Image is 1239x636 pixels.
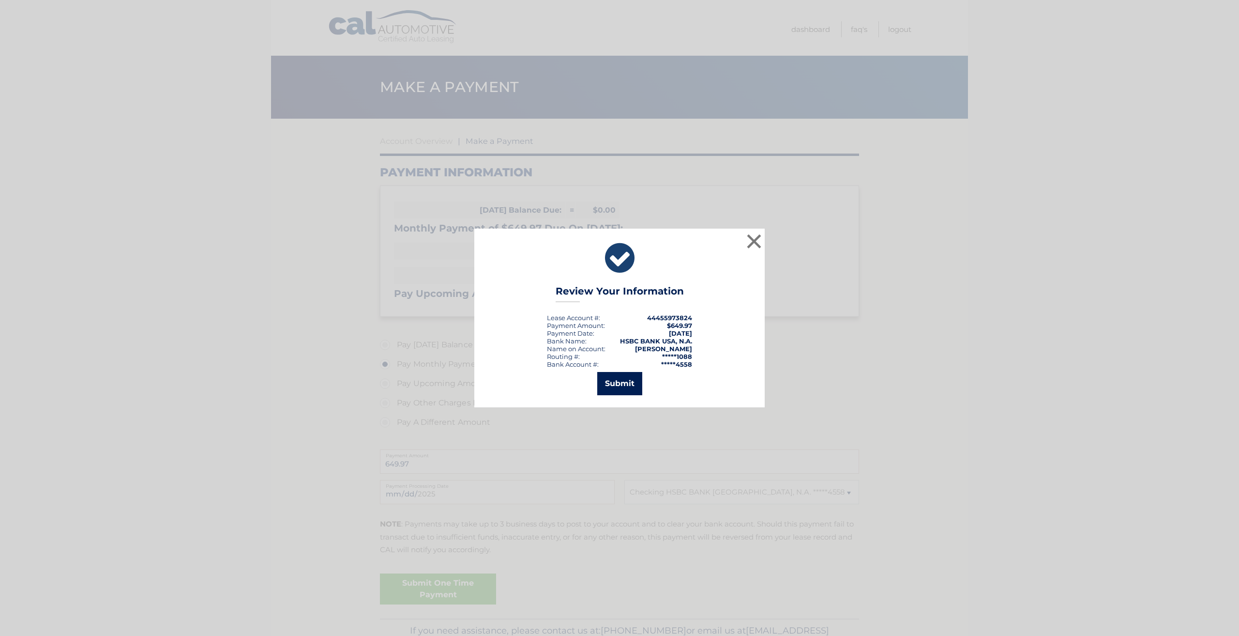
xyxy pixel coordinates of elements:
span: Payment Date [547,329,593,337]
div: Name on Account: [547,345,605,353]
strong: 44455973824 [647,314,692,322]
div: : [547,329,594,337]
button: Submit [597,372,642,395]
button: × [744,232,764,251]
strong: HSBC BANK USA, N.A. [620,337,692,345]
div: Routing #: [547,353,580,360]
div: Lease Account #: [547,314,600,322]
div: Bank Account #: [547,360,599,368]
strong: [PERSON_NAME] [635,345,692,353]
div: Bank Name: [547,337,587,345]
span: $649.97 [667,322,692,329]
h3: Review Your Information [556,285,684,302]
span: [DATE] [669,329,692,337]
div: Payment Amount: [547,322,605,329]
